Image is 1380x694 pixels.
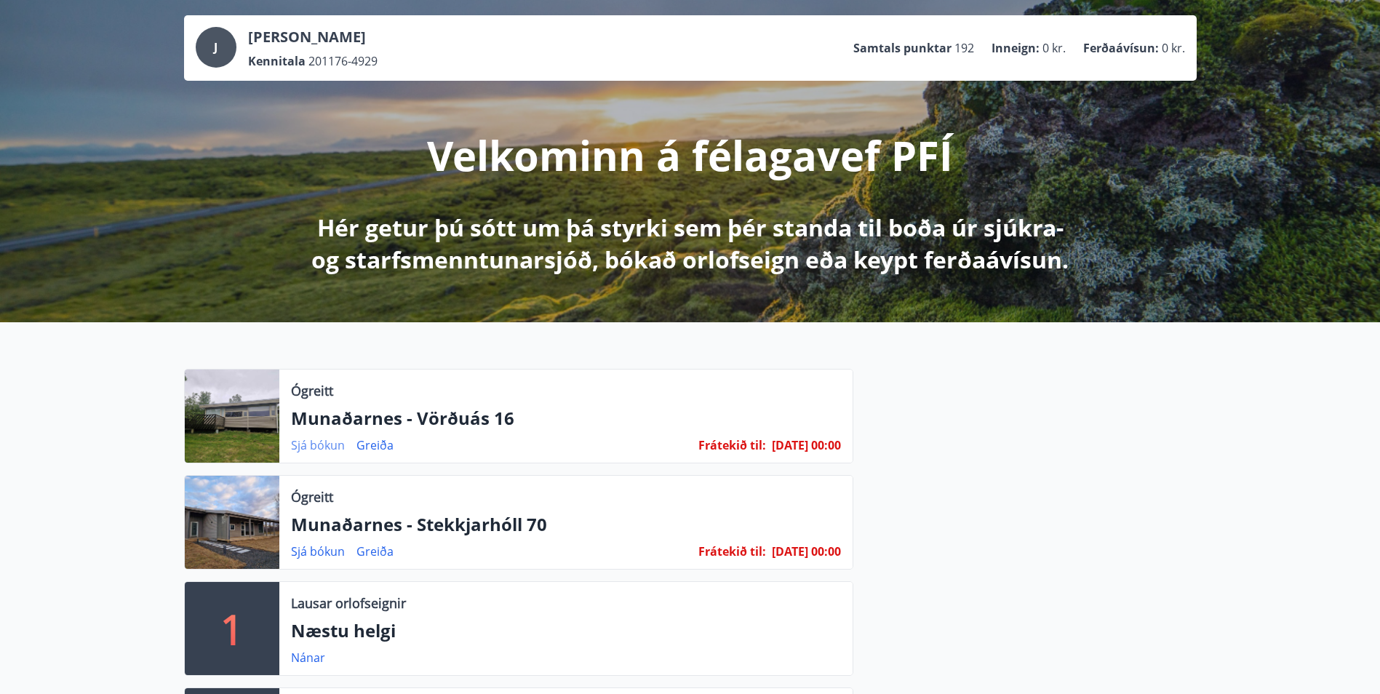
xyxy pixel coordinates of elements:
[291,512,841,537] p: Munaðarnes - Stekkjarhóll 70
[1162,40,1185,56] span: 0 kr.
[291,594,406,613] p: Lausar orlofseignir
[772,543,841,559] span: [DATE] 00:00
[356,543,394,559] a: Greiða
[291,381,333,400] p: Ógreitt
[291,406,841,431] p: Munaðarnes - Vörðuás 16
[248,53,306,69] p: Kennitala
[308,53,378,69] span: 201176-4929
[220,601,244,656] p: 1
[772,437,841,453] span: [DATE] 00:00
[291,618,841,643] p: Næstu helgi
[954,40,974,56] span: 192
[853,40,952,56] p: Samtals punktar
[214,39,218,55] span: J
[291,650,325,666] a: Nánar
[992,40,1040,56] p: Inneign :
[291,543,345,559] a: Sjá bókun
[248,27,378,47] p: [PERSON_NAME]
[356,437,394,453] a: Greiða
[427,127,953,183] p: Velkominn á félagavef PFÍ
[698,437,766,453] span: Frátekið til :
[698,543,766,559] span: Frátekið til :
[306,212,1074,276] p: Hér getur þú sótt um þá styrki sem þér standa til boða úr sjúkra- og starfsmenntunarsjóð, bókað o...
[1083,40,1159,56] p: Ferðaávísun :
[1042,40,1066,56] span: 0 kr.
[291,487,333,506] p: Ógreitt
[291,437,345,453] a: Sjá bókun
